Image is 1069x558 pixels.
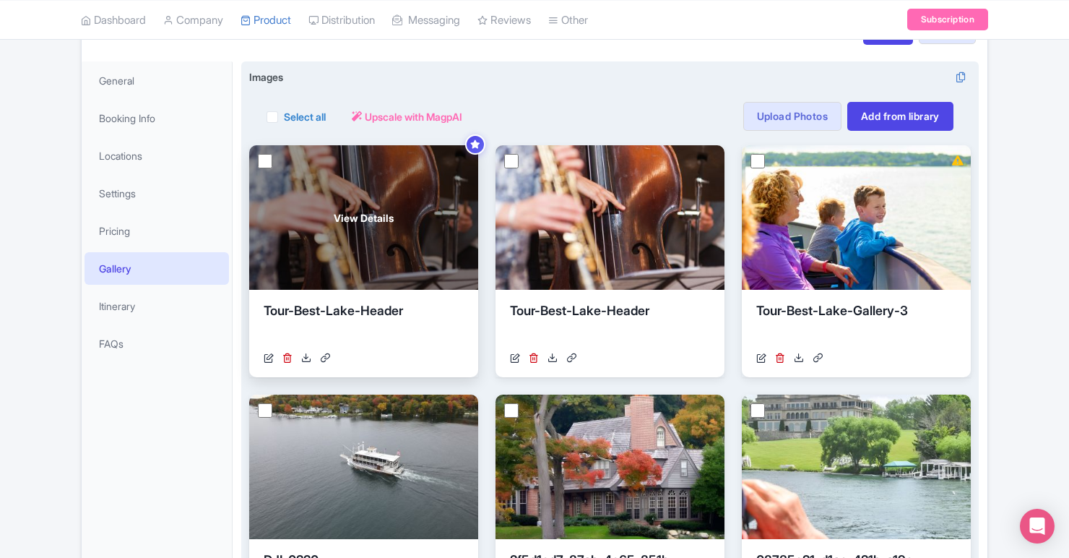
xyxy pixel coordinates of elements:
[85,139,229,172] a: Locations
[249,145,478,290] a: View Details
[365,109,462,124] span: Upscale with MagpAI
[85,215,229,247] a: Pricing
[907,9,988,30] a: Subscription
[249,69,283,85] span: Images
[352,109,462,124] a: Upscale with MagpAI
[85,252,229,285] a: Gallery
[85,327,229,360] a: FAQs
[85,177,229,210] a: Settings
[510,301,710,345] div: Tour-Best-Lake-Header
[264,301,464,345] div: Tour-Best-Lake-Header
[334,210,394,226] span: View Details
[847,102,953,131] a: Add from library
[284,109,326,124] label: Select all
[743,102,841,131] a: Upload Photos
[85,102,229,134] a: Booking Info
[85,290,229,322] a: Itinerary
[85,64,229,97] a: General
[1020,509,1055,544] div: Open Intercom Messenger
[756,301,956,345] div: Tour-Best-Lake-Gallery-3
